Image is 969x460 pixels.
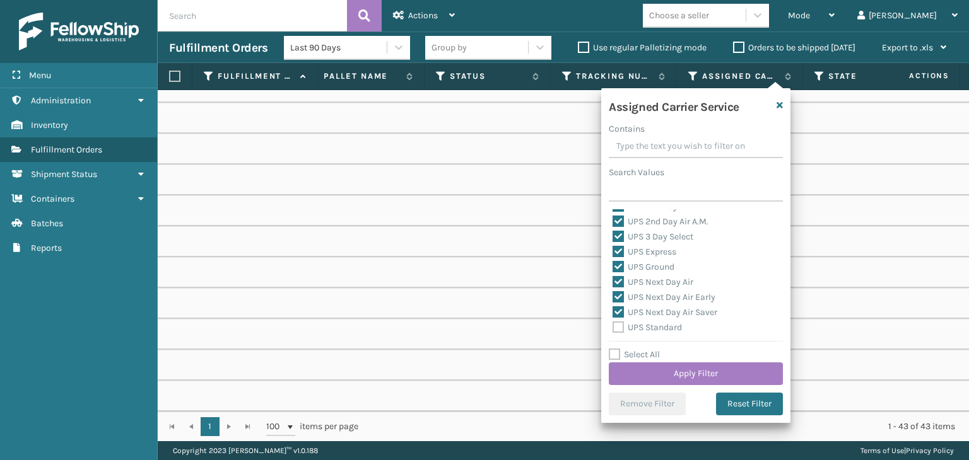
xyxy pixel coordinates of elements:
[733,42,855,53] label: Orders to be shipped [DATE]
[376,420,955,433] div: 1 - 43 of 43 items
[266,417,358,436] span: items per page
[869,66,957,86] span: Actions
[576,71,652,82] label: Tracking Number
[609,362,783,385] button: Apply Filter
[613,292,715,302] label: UPS Next Day Air Early
[31,120,68,130] span: Inventory
[860,441,954,460] div: |
[716,393,783,415] button: Reset Filter
[613,322,682,333] label: UPS Standard
[613,277,693,287] label: UPS Next Day Air
[450,71,526,82] label: Status
[649,9,709,22] div: Choose a seller
[173,441,318,460] p: Copyright 2023 [PERSON_NAME]™ v 1.0.188
[169,40,267,55] h3: Fulfillment Orders
[882,42,933,53] span: Export to .xls
[609,96,739,115] h4: Assigned Carrier Service
[609,166,664,179] label: Search Values
[828,71,905,82] label: State
[613,246,676,257] label: UPS Express
[788,10,810,21] span: Mode
[609,122,645,135] label: Contains
[31,193,74,204] span: Containers
[609,135,783,158] input: Type the text you wish to filter on
[609,393,686,415] button: Remove Filter
[31,243,62,253] span: Reports
[702,71,778,82] label: Assigned Carrier Service
[31,169,97,180] span: Shipment Status
[201,417,220,436] a: 1
[31,218,63,229] span: Batches
[266,420,285,433] span: 100
[906,446,954,455] a: Privacy Policy
[19,13,139,50] img: logo
[408,10,438,21] span: Actions
[609,349,660,360] label: Select All
[290,41,388,54] div: Last 90 Days
[29,70,51,81] span: Menu
[613,231,693,242] label: UPS 3 Day Select
[613,307,717,318] label: UPS Next Day Air Saver
[613,262,674,272] label: UPS Ground
[31,95,91,106] span: Administration
[613,216,708,227] label: UPS 2nd Day Air A.M.
[578,42,707,53] label: Use regular Palletizing mode
[324,71,400,82] label: Pallet Name
[432,41,467,54] div: Group by
[31,144,102,155] span: Fulfillment Orders
[860,446,904,455] a: Terms of Use
[218,71,294,82] label: Fulfillment Order Id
